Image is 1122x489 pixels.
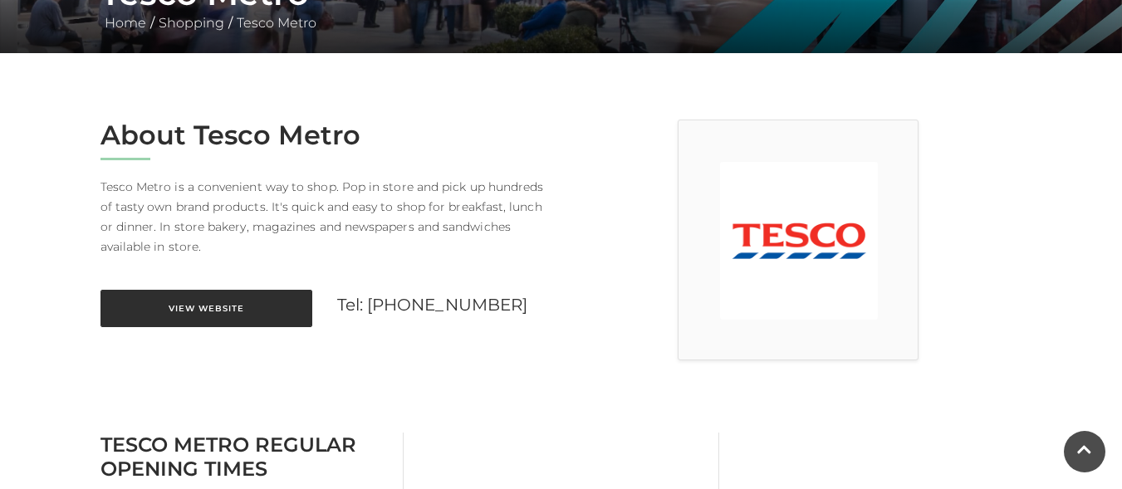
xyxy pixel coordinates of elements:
a: Tel: [PHONE_NUMBER] [337,295,528,315]
h3: Tesco Metro Regular Opening Times [100,433,390,481]
span: Tesco Metro is a convenient way to shop. Pop in store and pick up hundreds of tasty own brand pro... [100,179,544,254]
h2: About Tesco Metro [100,120,549,151]
a: Tesco Metro [233,15,321,31]
a: Shopping [154,15,228,31]
a: View Website [100,290,312,327]
a: Home [100,15,150,31]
